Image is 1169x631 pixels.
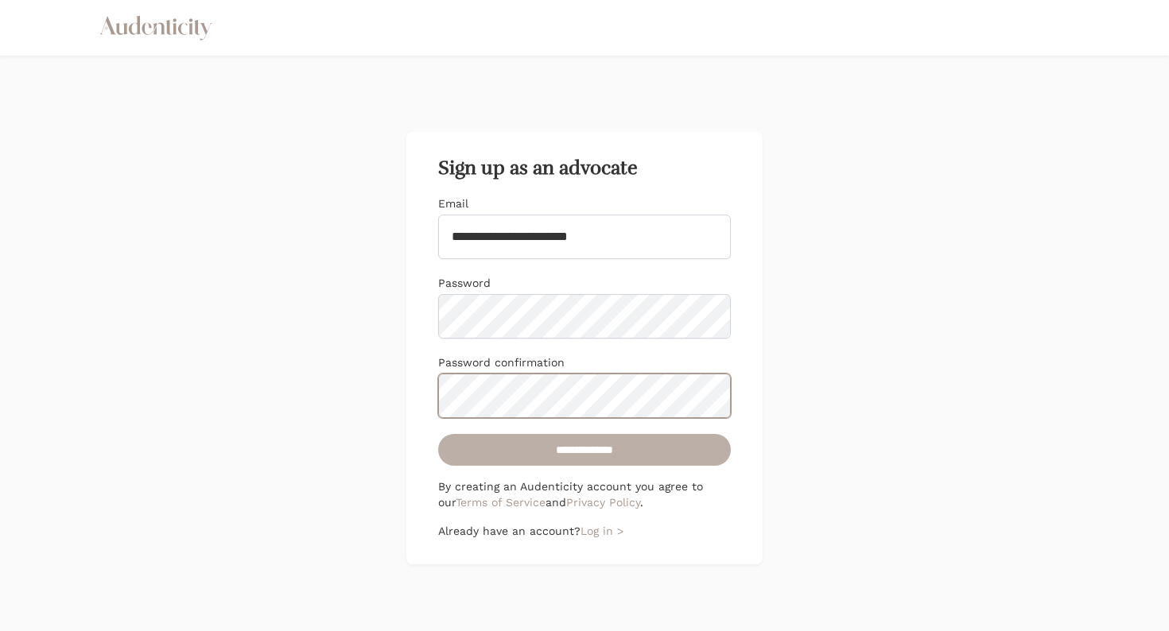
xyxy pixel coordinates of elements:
h2: Sign up as an advocate [438,157,731,180]
p: By creating an Audenticity account you agree to our and . [438,478,731,510]
a: Log in > [581,525,623,537]
label: Password [438,277,491,289]
p: Already have an account? [438,523,731,539]
label: Password confirmation [438,356,565,369]
a: Terms of Service [456,496,546,509]
a: Privacy Policy [566,496,640,509]
label: Email [438,197,468,210]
